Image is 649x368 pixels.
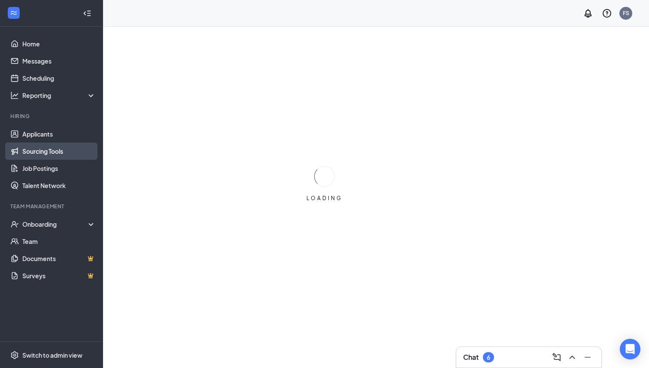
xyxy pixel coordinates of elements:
[22,35,96,52] a: Home
[582,352,593,362] svg: Minimize
[10,203,94,210] div: Team Management
[623,9,629,17] div: FS
[620,339,640,359] div: Open Intercom Messenger
[463,353,479,362] h3: Chat
[22,351,82,359] div: Switch to admin view
[22,250,96,267] a: DocumentsCrown
[567,352,577,362] svg: ChevronUp
[22,160,96,177] a: Job Postings
[550,350,564,364] button: ComposeMessage
[552,352,562,362] svg: ComposeMessage
[10,351,19,359] svg: Settings
[10,220,19,228] svg: UserCheck
[22,267,96,284] a: SurveysCrown
[22,125,96,143] a: Applicants
[22,233,96,250] a: Team
[10,91,19,100] svg: Analysis
[22,143,96,160] a: Sourcing Tools
[22,70,96,87] a: Scheduling
[22,220,88,228] div: Onboarding
[22,91,96,100] div: Reporting
[487,354,490,361] div: 6
[583,8,593,18] svg: Notifications
[581,350,594,364] button: Minimize
[303,195,346,202] div: LOADING
[9,9,18,17] svg: WorkstreamLogo
[83,9,91,18] svg: Collapse
[22,52,96,70] a: Messages
[602,8,612,18] svg: QuestionInfo
[10,113,94,120] div: Hiring
[565,350,579,364] button: ChevronUp
[22,177,96,194] a: Talent Network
